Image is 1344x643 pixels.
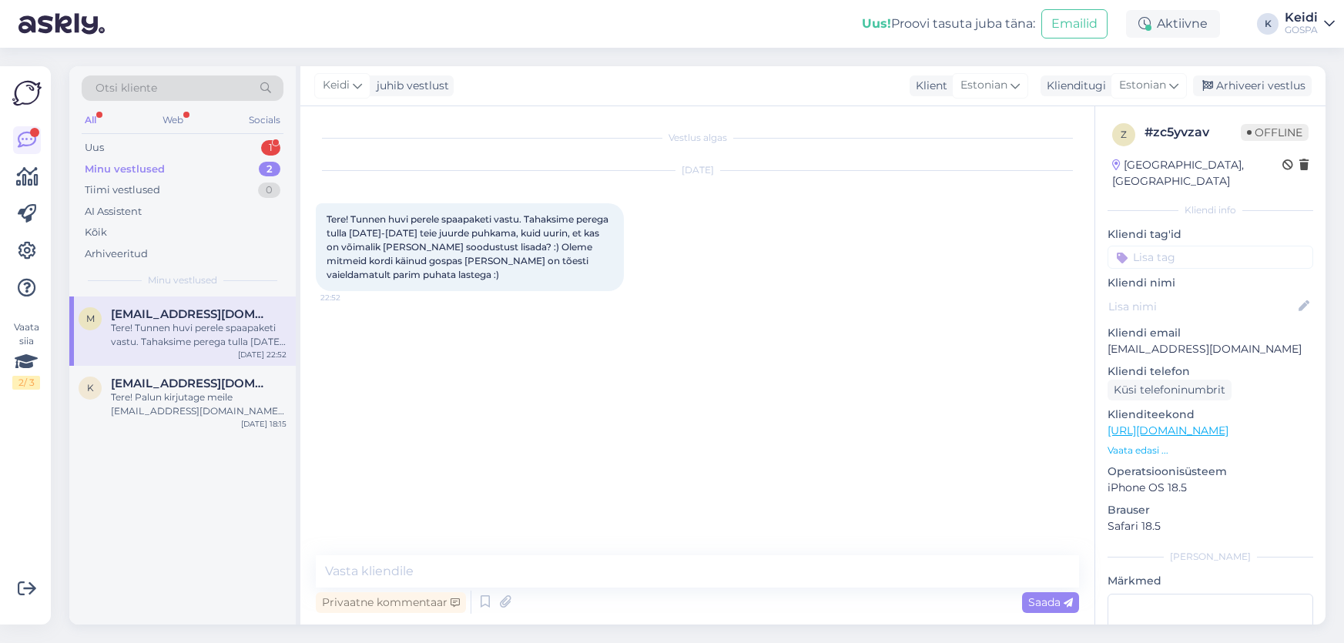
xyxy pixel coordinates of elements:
[85,204,142,219] div: AI Assistent
[1285,12,1335,36] a: KeidiGOSPA
[910,78,947,94] div: Klient
[323,77,350,94] span: Keidi
[1108,424,1228,437] a: [URL][DOMAIN_NAME]
[1257,13,1279,35] div: K
[86,313,95,324] span: m
[1119,77,1166,94] span: Estonian
[1041,78,1106,94] div: Klienditugi
[1028,595,1073,609] span: Saada
[111,321,287,349] div: Tere! Tunnen huvi perele spaapaketi vastu. Tahaksime perega tulla [DATE]-[DATE] teie juurde puhka...
[1112,157,1282,189] div: [GEOGRAPHIC_DATA], [GEOGRAPHIC_DATA]
[1108,203,1313,217] div: Kliendi info
[327,213,611,280] span: Tere! Tunnen huvi perele spaapaketi vastu. Tahaksime perega tulla [DATE]-[DATE] teie juurde puhka...
[1108,325,1313,341] p: Kliendi email
[1285,24,1318,36] div: GOSPA
[1108,363,1313,380] p: Kliendi telefon
[246,110,283,130] div: Socials
[12,376,40,390] div: 2 / 3
[1108,226,1313,243] p: Kliendi tag'id
[96,80,157,96] span: Otsi kliente
[1108,298,1295,315] input: Lisa nimi
[1193,75,1312,96] div: Arhiveeri vestlus
[1108,502,1313,518] p: Brauser
[85,225,107,240] div: Kõik
[960,77,1007,94] span: Estonian
[862,15,1035,33] div: Proovi tasuta juba täna:
[370,78,449,94] div: juhib vestlust
[238,349,287,360] div: [DATE] 22:52
[1108,550,1313,564] div: [PERSON_NAME]
[85,246,148,262] div: Arhiveeritud
[316,592,466,613] div: Privaatne kommentaar
[1241,124,1309,141] span: Offline
[1108,380,1232,400] div: Küsi telefoninumbrit
[111,307,271,321] span: merilinsaar97@gmail.com
[1108,464,1313,480] p: Operatsioonisüsteem
[85,140,104,156] div: Uus
[1108,573,1313,589] p: Märkmed
[159,110,186,130] div: Web
[1145,123,1241,142] div: # zc5yvzav
[1108,444,1313,457] p: Vaata edasi ...
[111,377,271,390] span: kaiasaluvere@gmail.com
[1108,246,1313,269] input: Lisa tag
[1041,9,1108,39] button: Emailid
[1108,275,1313,291] p: Kliendi nimi
[259,162,280,177] div: 2
[261,140,280,156] div: 1
[258,183,280,198] div: 0
[1126,10,1220,38] div: Aktiivne
[148,273,217,287] span: Minu vestlused
[12,320,40,390] div: Vaata siia
[82,110,99,130] div: All
[1285,12,1318,24] div: Keidi
[1108,341,1313,357] p: [EMAIL_ADDRESS][DOMAIN_NAME]
[12,79,42,108] img: Askly Logo
[85,162,165,177] div: Minu vestlused
[316,163,1079,177] div: [DATE]
[85,183,160,198] div: Tiimi vestlused
[862,16,891,31] b: Uus!
[241,418,287,430] div: [DATE] 18:15
[1108,480,1313,496] p: iPhone OS 18.5
[320,292,378,303] span: 22:52
[316,131,1079,145] div: Vestlus algas
[1108,407,1313,423] p: Klienditeekond
[87,382,94,394] span: k
[1121,129,1127,140] span: z
[1108,518,1313,534] p: Safari 18.5
[111,390,287,418] div: Tere! Palun kirjutage meile [EMAIL_ADDRESS][DOMAIN_NAME] [PERSON_NAME] Teid aidata paketi broneer...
